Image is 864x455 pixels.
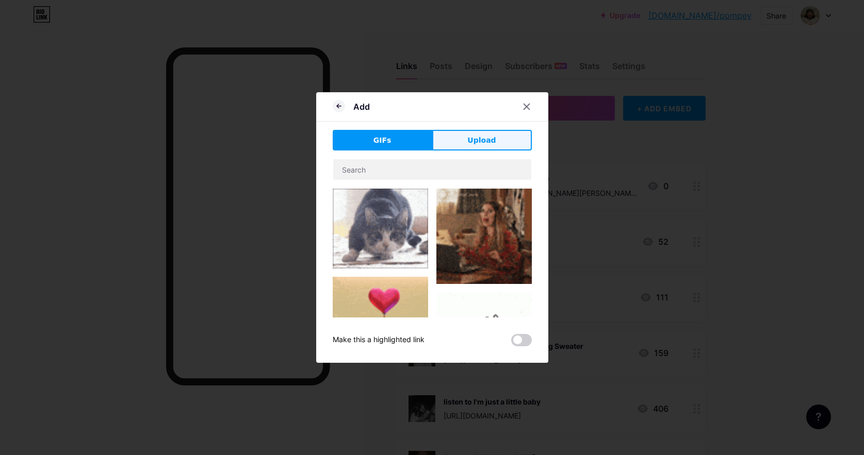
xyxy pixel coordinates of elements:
[333,189,428,268] img: Gihpy
[353,100,370,113] div: Add
[432,130,532,150] button: Upload
[333,159,531,180] input: Search
[333,334,425,346] div: Make this a highlighted link
[373,135,392,146] span: GIFs
[436,292,532,374] img: Gihpy
[333,130,432,150] button: GIFs
[467,135,496,146] span: Upload
[436,189,532,284] img: Gihpy
[333,277,428,372] img: Gihpy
